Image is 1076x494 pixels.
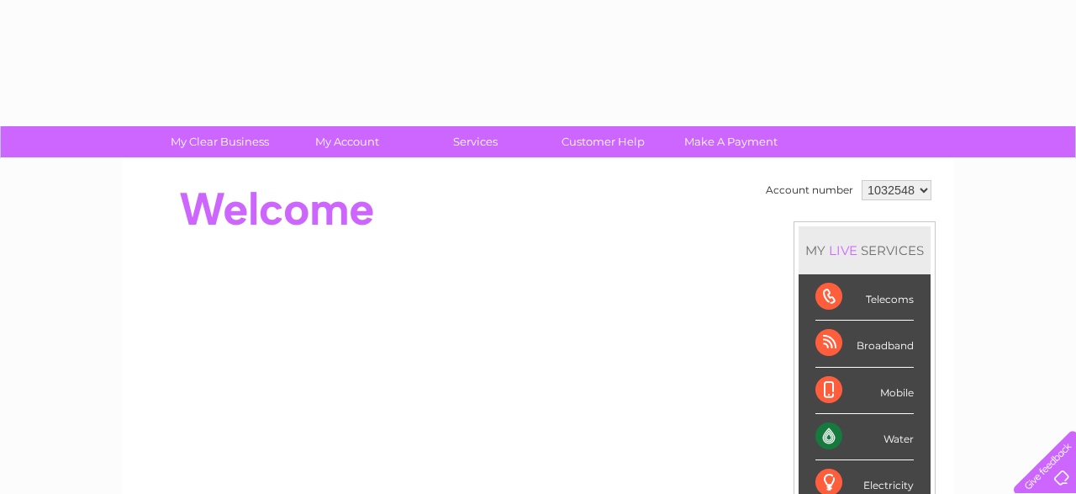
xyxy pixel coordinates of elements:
div: Broadband [815,321,914,367]
a: My Clear Business [150,126,289,157]
a: Make A Payment [662,126,800,157]
td: Account number [762,176,857,205]
a: Services [406,126,545,157]
div: MY SERVICES [799,226,931,274]
a: Customer Help [534,126,672,157]
div: Water [815,414,914,460]
div: Mobile [815,368,914,414]
a: My Account [278,126,417,157]
div: Telecoms [815,274,914,321]
div: LIVE [825,242,861,258]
